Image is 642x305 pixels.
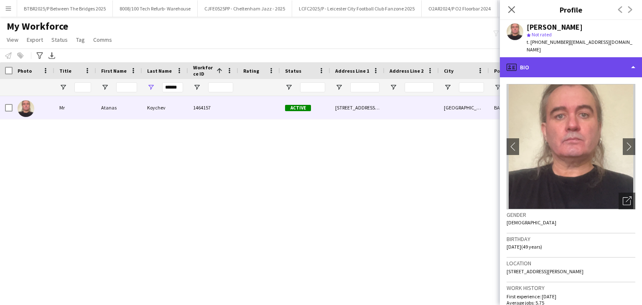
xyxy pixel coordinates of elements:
[532,31,552,38] span: Not rated
[494,84,502,91] button: Open Filter Menu
[7,20,68,33] span: My Workforce
[188,96,238,119] div: 1464157
[507,259,635,267] h3: Location
[527,23,583,31] div: [PERSON_NAME]
[350,82,380,92] input: Address Line 1 Filter Input
[18,100,34,117] img: Atanas Koychev
[198,0,292,17] button: CJFE0525PP - Cheltenham Jazz - 2025
[3,34,22,45] a: View
[507,211,635,219] h3: Gender
[35,51,45,61] app-action-btn: Advanced filters
[54,96,96,119] div: Mr
[527,39,632,53] span: | [EMAIL_ADDRESS][DOMAIN_NAME]
[285,84,293,91] button: Open Filter Menu
[76,36,85,43] span: Tag
[619,193,635,209] div: Open photos pop-in
[405,82,434,92] input: Address Line 2 Filter Input
[193,84,201,91] button: Open Filter Menu
[142,96,188,119] div: Koychev
[285,105,311,111] span: Active
[90,34,115,45] a: Comms
[18,68,32,74] span: Photo
[507,293,635,300] p: First experience: [DATE]
[507,219,556,226] span: [DEMOGRAPHIC_DATA]
[527,39,570,45] span: t. [PHONE_NUMBER]
[74,82,91,92] input: Title Filter Input
[500,4,642,15] h3: Profile
[101,68,127,74] span: First Name
[116,82,137,92] input: First Name Filter Input
[292,0,422,17] button: LCFC2025/P - Leicester City Football Club Fanzone 2025
[507,284,635,292] h3: Work history
[489,96,539,119] div: BA6 8ET
[162,82,183,92] input: Last Name Filter Input
[422,0,498,17] button: O2AR2024/P O2 Floorbar 2024
[390,68,423,74] span: Address Line 2
[243,68,259,74] span: Rating
[113,0,198,17] button: 8008/100 Tech Refurb- Warehouse
[51,36,68,43] span: Status
[101,84,109,91] button: Open Filter Menu
[335,84,343,91] button: Open Filter Menu
[444,68,453,74] span: City
[17,0,113,17] button: BTBR2025/P Between The Bridges 2025
[439,96,489,119] div: [GEOGRAPHIC_DATA]
[93,36,112,43] span: Comms
[507,268,583,274] span: [STREET_ADDRESS][PERSON_NAME]
[48,34,71,45] a: Status
[500,57,642,77] div: Bio
[507,84,635,209] img: Crew avatar or photo
[444,84,451,91] button: Open Filter Menu
[208,82,233,92] input: Workforce ID Filter Input
[330,96,385,119] div: [STREET_ADDRESS][PERSON_NAME]
[498,0,575,17] button: O2AR2025/P O2 Floor Bar FY26
[96,96,142,119] div: Atanas
[47,51,57,61] app-action-btn: Export XLSX
[494,68,518,74] span: Post Code
[7,36,18,43] span: View
[285,68,301,74] span: Status
[147,84,155,91] button: Open Filter Menu
[59,84,67,91] button: Open Filter Menu
[193,64,213,77] span: Workforce ID
[507,235,635,243] h3: Birthday
[507,244,542,250] span: [DATE] (49 years)
[335,68,369,74] span: Address Line 1
[27,36,43,43] span: Export
[300,82,325,92] input: Status Filter Input
[73,34,88,45] a: Tag
[459,82,484,92] input: City Filter Input
[59,68,71,74] span: Title
[23,34,46,45] a: Export
[390,84,397,91] button: Open Filter Menu
[147,68,172,74] span: Last Name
